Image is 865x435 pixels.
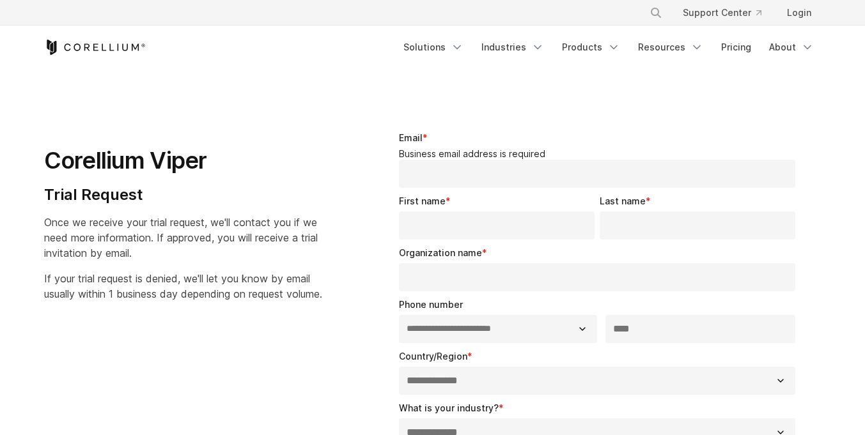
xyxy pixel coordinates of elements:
legend: Business email address is required [399,148,801,160]
span: Once we receive your trial request, we'll contact you if we need more information. If approved, y... [44,216,318,259]
div: Navigation Menu [634,1,822,24]
a: Support Center [673,1,772,24]
span: Last name [600,195,646,206]
div: Navigation Menu [396,36,822,59]
span: Organization name [399,247,482,258]
a: About [761,36,822,59]
span: What is your industry? [399,402,499,413]
span: Email [399,132,423,143]
a: Corellium Home [44,40,146,55]
span: Phone number [399,299,463,310]
a: Login [777,1,822,24]
a: Resources [630,36,711,59]
a: Products [554,36,628,59]
h4: Trial Request [44,185,322,204]
span: First name [399,195,446,206]
a: Industries [474,36,552,59]
span: Country/Region [399,351,467,362]
span: If your trial request is denied, we'll let you know by email usually within 1 business day depend... [44,272,322,300]
button: Search [644,1,667,24]
h1: Corellium Viper [44,146,322,175]
a: Solutions [396,36,471,59]
a: Pricing [713,36,759,59]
